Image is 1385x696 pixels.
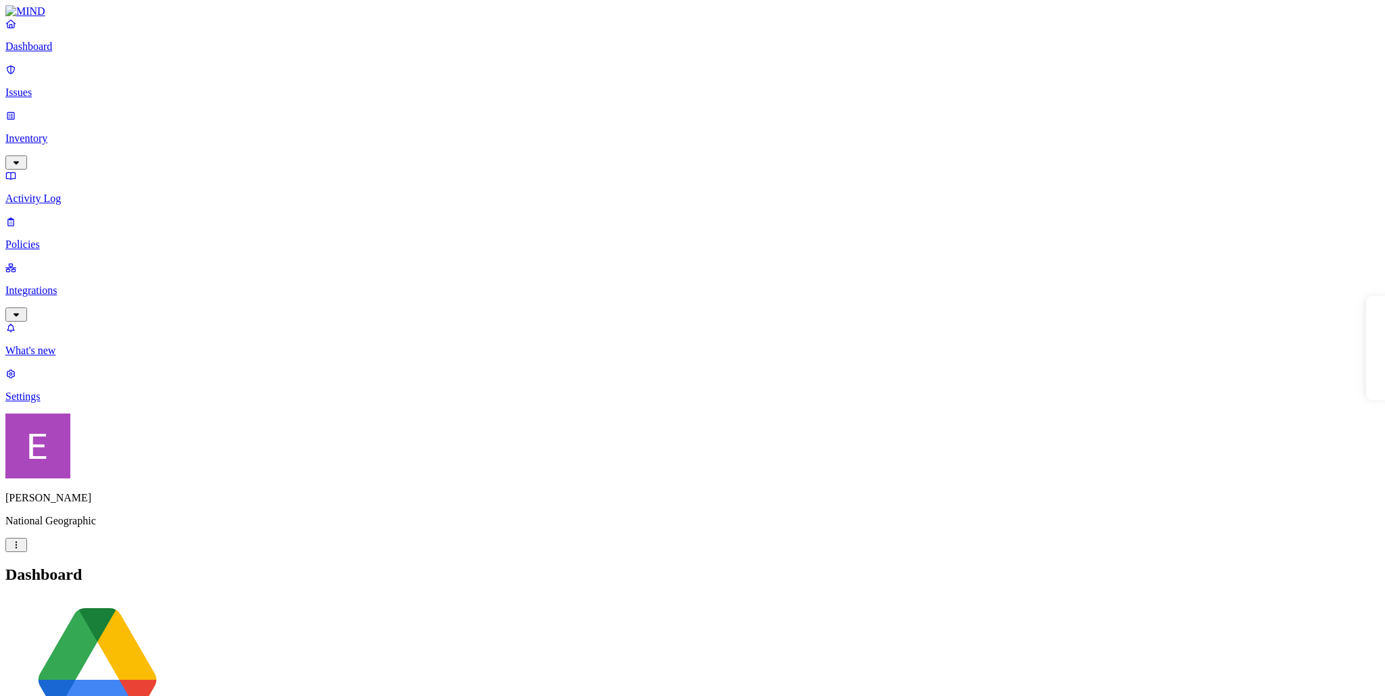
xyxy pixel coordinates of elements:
[5,284,1380,297] p: Integrations
[5,492,1380,504] p: [PERSON_NAME]
[5,368,1380,403] a: Settings
[5,515,1380,527] p: National Geographic
[5,391,1380,403] p: Settings
[5,239,1380,251] p: Policies
[5,322,1380,357] a: What's new
[5,262,1380,320] a: Integrations
[5,216,1380,251] a: Policies
[5,5,45,18] img: MIND
[5,18,1380,53] a: Dashboard
[5,414,70,478] img: Eran Barak
[5,86,1380,99] p: Issues
[5,5,1380,18] a: MIND
[5,64,1380,99] a: Issues
[5,566,1380,584] h2: Dashboard
[5,109,1380,168] a: Inventory
[5,132,1380,145] p: Inventory
[5,345,1380,357] p: What's new
[5,170,1380,205] a: Activity Log
[5,193,1380,205] p: Activity Log
[5,41,1380,53] p: Dashboard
